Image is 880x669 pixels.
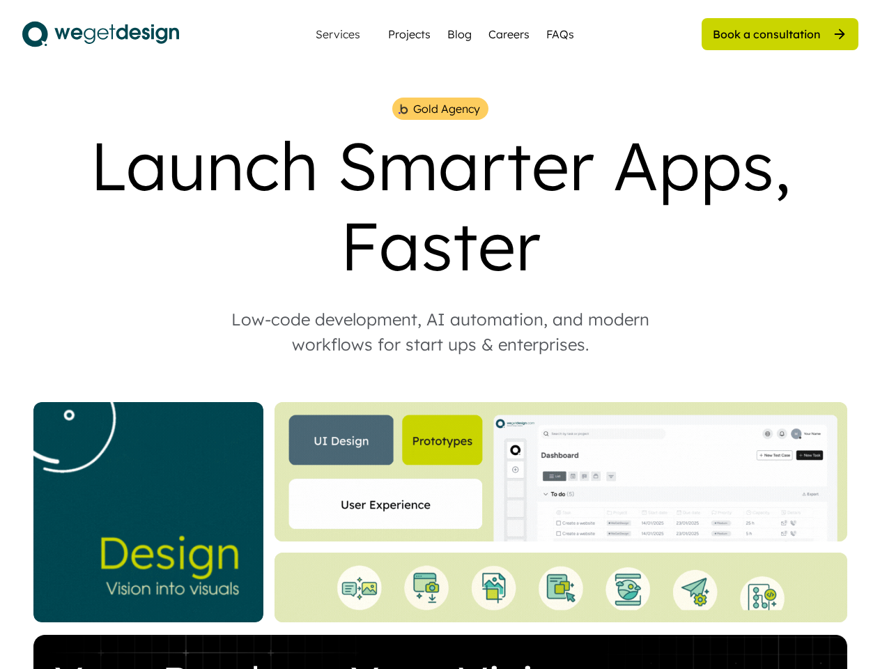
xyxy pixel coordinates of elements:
[203,307,677,357] div: Low-code development, AI automation, and modern workflows for start ups & enterprises.
[388,26,431,43] a: Projects
[22,17,179,52] img: logo.svg
[713,26,821,42] div: Book a consultation
[447,26,472,43] a: Blog
[310,29,366,40] div: Services
[488,26,530,43] a: Careers
[275,402,847,541] img: Website%20Landing%20%284%29.gif
[397,102,409,116] img: bubble%201.png
[413,100,480,117] div: Gold Agency
[275,553,847,622] img: Bottom%20Landing%20%281%29.gif
[546,26,574,43] a: FAQs
[33,402,263,622] img: _Website%20Square%20V2%20%282%29.gif
[22,125,858,286] div: Launch Smarter Apps, Faster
